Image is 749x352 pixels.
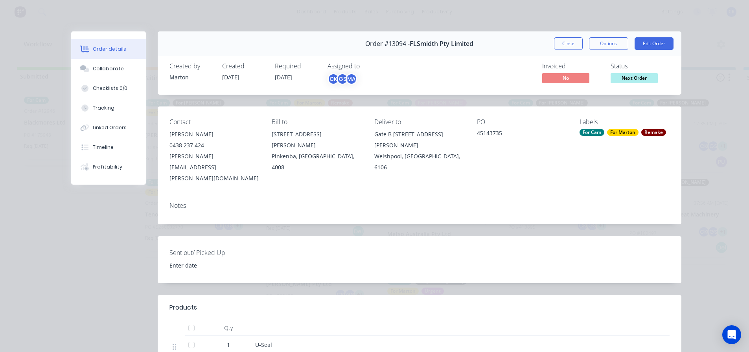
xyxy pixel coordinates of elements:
[477,129,567,140] div: 45143735
[169,62,213,70] div: Created by
[611,73,658,83] span: Next Order
[328,73,357,85] button: CKGSMA
[93,124,127,131] div: Linked Orders
[611,73,658,85] button: Next Order
[272,118,362,126] div: Bill to
[611,62,670,70] div: Status
[410,40,473,48] span: FLSmidth Pty Limited
[227,341,230,349] span: 1
[542,62,601,70] div: Invoiced
[71,39,146,59] button: Order details
[93,65,124,72] div: Collaborate
[222,62,265,70] div: Created
[71,59,146,79] button: Collaborate
[222,73,239,81] span: [DATE]
[169,73,213,81] div: Marton
[71,98,146,118] button: Tracking
[607,129,639,136] div: For Marton
[589,37,628,50] button: Options
[337,73,348,85] div: GS
[477,118,567,126] div: PO
[169,129,259,184] div: [PERSON_NAME]0438 237 424[PERSON_NAME][EMAIL_ADDRESS][PERSON_NAME][DOMAIN_NAME]
[164,259,262,271] input: Enter date
[169,118,259,126] div: Contact
[542,73,589,83] span: No
[580,118,670,126] div: Labels
[93,85,127,92] div: Checklists 0/0
[275,62,318,70] div: Required
[275,73,292,81] span: [DATE]
[169,202,670,209] div: Notes
[71,79,146,98] button: Checklists 0/0
[374,151,464,173] div: Welshpool, [GEOGRAPHIC_DATA], 6106
[635,37,674,50] button: Edit Order
[641,129,666,136] div: Remake
[374,118,464,126] div: Deliver to
[93,163,122,170] div: Profitability
[272,129,362,151] div: [STREET_ADDRESS][PERSON_NAME]
[169,140,259,151] div: 0438 237 424
[205,320,252,336] div: Qty
[169,129,259,140] div: [PERSON_NAME]
[93,104,114,112] div: Tracking
[374,129,464,151] div: Gate B [STREET_ADDRESS][PERSON_NAME]
[346,73,357,85] div: MA
[255,341,272,348] span: U-Seal
[328,73,339,85] div: CK
[93,46,126,53] div: Order details
[71,157,146,177] button: Profitability
[374,129,464,173] div: Gate B [STREET_ADDRESS][PERSON_NAME]Welshpool, [GEOGRAPHIC_DATA], 6106
[71,118,146,137] button: Linked Orders
[169,151,259,184] div: [PERSON_NAME][EMAIL_ADDRESS][PERSON_NAME][DOMAIN_NAME]
[169,248,268,257] label: Sent out/ Picked Up
[365,40,410,48] span: Order #13094 -
[722,325,741,344] div: Open Intercom Messenger
[93,144,114,151] div: Timeline
[272,129,362,173] div: [STREET_ADDRESS][PERSON_NAME]Pinkenba, [GEOGRAPHIC_DATA], 4008
[580,129,604,136] div: For Cam
[272,151,362,173] div: Pinkenba, [GEOGRAPHIC_DATA], 4008
[169,303,197,312] div: Products
[71,137,146,157] button: Timeline
[554,37,583,50] button: Close
[328,62,406,70] div: Assigned to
